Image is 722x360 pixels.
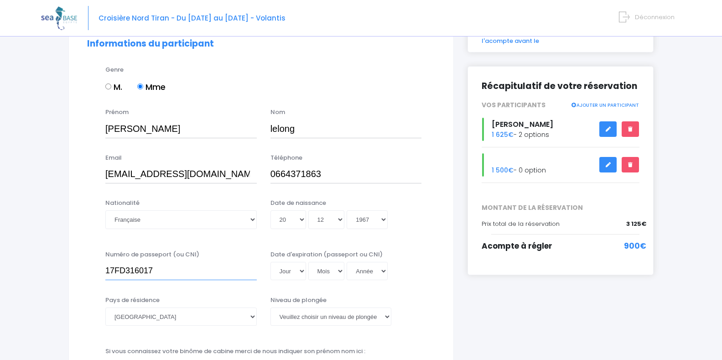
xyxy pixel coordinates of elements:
div: - 0 option [475,153,646,177]
label: Date d'expiration (passeport ou CNI) [270,250,383,259]
label: Mme [137,81,166,93]
label: Nom [270,108,285,117]
label: Numéro de passeport (ou CNI) [105,250,199,259]
h2: Récapitulatif de votre réservation [482,80,639,92]
span: 1 500€ [492,166,514,175]
h2: Informations du participant [87,39,435,49]
span: Déconnexion [635,13,675,21]
label: Genre [105,65,124,74]
span: 900€ [624,240,646,252]
label: Téléphone [270,153,302,162]
label: Email [105,153,122,162]
div: VOS PARTICIPANTS [475,100,646,110]
input: Mme [137,83,143,89]
span: 1 625€ [492,130,514,139]
label: Pays de résidence [105,296,160,305]
span: 3 125€ [626,219,646,229]
input: M. [105,83,111,89]
span: Acompte à régler [482,240,552,251]
span: Croisière Nord Tiran - Du [DATE] au [DATE] - Volantis [99,13,286,23]
label: Prénom [105,108,129,117]
span: Prix total de la réservation [482,219,560,228]
label: Nationalité [105,198,140,208]
span: [PERSON_NAME] [492,119,553,130]
a: AJOUTER UN PARTICIPANT [571,100,639,109]
span: MONTANT DE LA RÉSERVATION [475,203,646,213]
label: M. [105,81,122,93]
div: - 2 options [475,118,646,141]
label: Si vous connaissez votre binôme de cabine merci de nous indiquer son prénom nom ici : [105,347,365,356]
label: Niveau de plongée [270,296,327,305]
label: Date de naissance [270,198,326,208]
